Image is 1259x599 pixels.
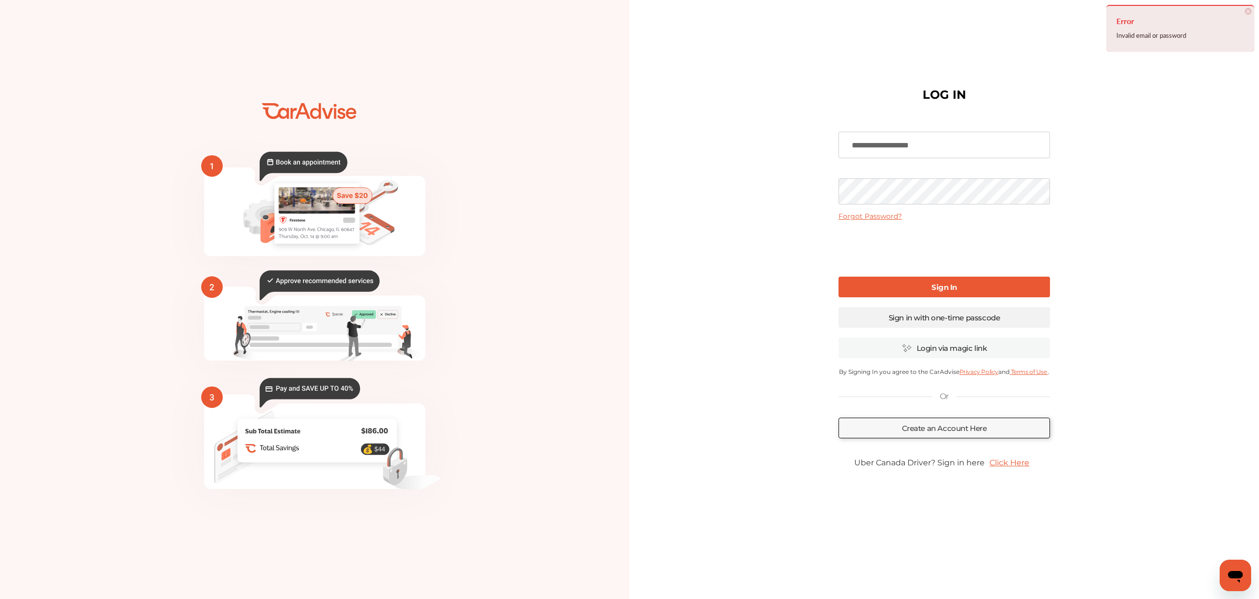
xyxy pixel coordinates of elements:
h1: LOG IN [923,90,966,100]
text: 💰 [362,444,373,454]
a: Privacy Policy [959,368,998,375]
img: magic_icon.32c66aac.svg [902,343,912,353]
h4: Error [1116,13,1244,29]
p: By Signing In you agree to the CarAdvise and . [839,368,1050,375]
p: Or [940,391,949,402]
b: Sign In [931,283,957,292]
a: Sign in with one-time passcode [839,307,1050,328]
span: × [1245,8,1252,15]
span: Uber Canada Driver? Sign in here [854,458,985,467]
a: Forgot Password? [839,212,902,221]
iframe: Button to launch messaging window [1220,560,1251,591]
iframe: reCAPTCHA [869,228,1019,267]
a: Terms of Use [1010,368,1048,375]
a: Login via magic link [839,338,1050,358]
a: Click Here [985,453,1034,472]
a: Sign In [839,277,1050,297]
div: Invalid email or password [1116,29,1244,42]
a: Create an Account Here [839,418,1050,438]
